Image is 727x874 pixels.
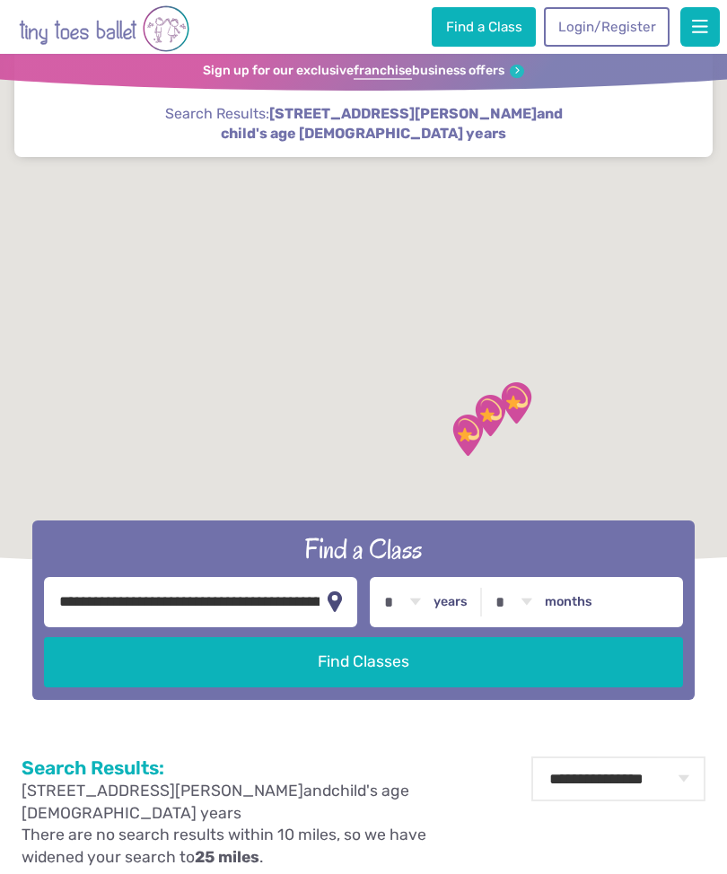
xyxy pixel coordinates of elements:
div: Search Results: [14,54,713,157]
div: Champions Manor Hall [486,373,546,433]
a: Sign up for our exclusivefranchisebusiness offers [203,63,524,80]
a: Find a Class [432,7,536,47]
strong: 25 miles [195,848,259,866]
span: child's age [DEMOGRAPHIC_DATA] years [221,124,506,144]
p: There are no search results within 10 miles, so we have widened your search to . [22,824,471,868]
label: years [434,594,468,610]
button: Find Classes [44,637,683,687]
p: and [22,780,471,824]
img: tiny toes ballet [19,4,189,54]
div: 360 Play [438,406,497,465]
label: months [545,594,592,610]
h2: Find a Class [44,531,683,567]
div: Runwell Village Hall [460,386,520,445]
span: [STREET_ADDRESS][PERSON_NAME] [269,104,537,124]
h2: Search Results: [22,756,471,780]
strong: and [221,105,563,142]
a: Login/Register [544,7,670,47]
span: [STREET_ADDRESS][PERSON_NAME] [22,782,303,800]
strong: franchise [354,63,412,80]
span: child's age [DEMOGRAPHIC_DATA] years [22,782,409,822]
